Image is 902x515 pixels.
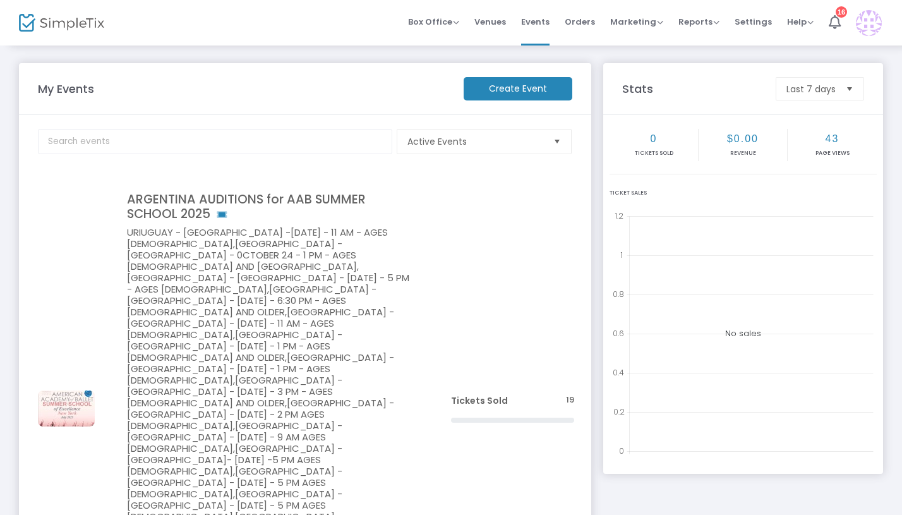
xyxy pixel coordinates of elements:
p: Tickets sold [611,149,697,158]
img: BROCHUTRE1STPAGE.jpg [38,391,95,427]
h2: 43 [789,133,875,145]
p: Page Views [789,149,875,158]
span: Active Events [407,135,543,148]
m-panel-title: My Events [32,80,457,97]
div: No sales [610,207,877,460]
m-button: Create Event [464,77,572,100]
span: Marketing [610,16,663,28]
span: Tickets Sold [451,394,508,407]
span: Reports [678,16,719,28]
span: Box Office [408,16,459,28]
button: Select [841,78,858,100]
div: 16 [836,6,847,18]
h2: 0 [611,133,697,145]
h2: $0.00 [700,133,786,145]
span: Orders [565,6,595,38]
button: Select [548,130,566,154]
m-panel-title: Stats [616,80,769,97]
input: Search events [38,129,392,154]
span: Events [521,6,550,38]
span: Settings [735,6,772,38]
div: Ticket Sales [610,189,877,198]
span: Venues [474,6,506,38]
h4: ARGENTINA AUDITIONS for AAB SUMMER SCHOOL 2025 [127,192,413,222]
span: 19 [566,394,574,406]
span: Last 7 days [786,83,836,95]
p: Revenue [700,149,786,158]
span: Help [787,16,814,28]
